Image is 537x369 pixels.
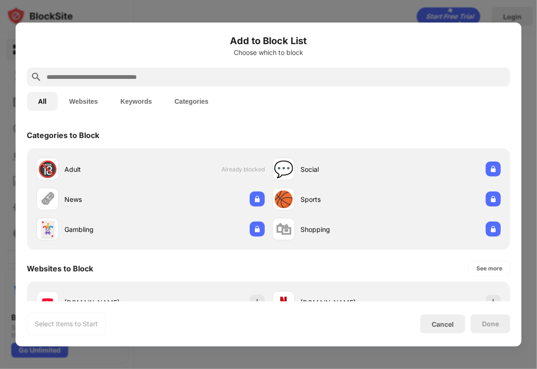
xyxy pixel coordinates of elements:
[278,297,289,308] img: favicons
[64,224,150,234] div: Gambling
[58,92,109,111] button: Websites
[482,320,499,328] div: Done
[274,160,293,179] div: 💬
[300,298,387,307] div: [DOMAIN_NAME]
[276,220,292,239] div: 🛍
[38,220,57,239] div: 🃏
[163,92,220,111] button: Categories
[221,166,265,173] span: Already blocked
[64,194,150,204] div: News
[432,320,454,328] div: Cancel
[300,194,387,204] div: Sports
[274,190,293,209] div: 🏀
[27,34,510,48] h6: Add to Block List
[300,164,387,174] div: Social
[300,224,387,234] div: Shopping
[35,319,98,329] div: Select Items to Start
[109,92,163,111] button: Keywords
[27,131,99,140] div: Categories to Block
[31,71,42,83] img: search.svg
[42,297,53,308] img: favicons
[38,160,57,179] div: 🔞
[27,92,58,111] button: All
[476,264,502,273] div: See more
[27,264,93,273] div: Websites to Block
[27,49,510,56] div: Choose which to block
[39,190,55,209] div: 🗞
[64,298,150,307] div: [DOMAIN_NAME]
[64,164,150,174] div: Adult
